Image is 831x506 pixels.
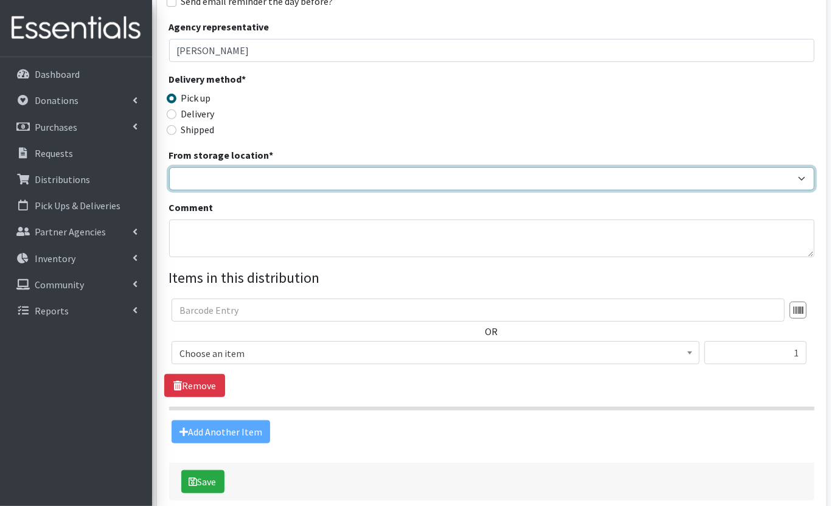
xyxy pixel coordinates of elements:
a: Distributions [5,167,147,192]
p: Inventory [35,252,75,265]
label: Delivery [181,106,215,121]
p: Reports [35,305,69,317]
p: Dashboard [35,68,80,80]
a: Pick Ups & Deliveries [5,193,147,218]
a: Remove [164,374,225,397]
label: Shipped [181,122,215,137]
legend: Delivery method [169,72,330,91]
a: Community [5,272,147,297]
p: Requests [35,147,73,159]
abbr: required [269,149,274,161]
label: Agency representative [169,19,269,34]
legend: Items in this distribution [169,267,815,289]
abbr: required [242,73,246,85]
a: Purchases [5,115,147,139]
label: Pick up [181,91,211,105]
img: HumanEssentials [5,8,147,49]
a: Requests [5,141,147,165]
a: Dashboard [5,62,147,86]
label: OR [485,324,498,339]
input: Quantity [704,341,807,364]
p: Distributions [35,173,90,185]
p: Community [35,279,84,291]
button: Save [181,470,224,493]
p: Pick Ups & Deliveries [35,199,120,212]
a: Partner Agencies [5,220,147,244]
a: Inventory [5,246,147,271]
input: Barcode Entry [172,299,785,322]
p: Partner Agencies [35,226,106,238]
label: Comment [169,200,214,215]
span: Choose an item [179,345,692,362]
span: Choose an item [172,341,700,364]
a: Donations [5,88,147,113]
a: Reports [5,299,147,323]
p: Donations [35,94,78,106]
label: From storage location [169,148,274,162]
p: Purchases [35,121,77,133]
